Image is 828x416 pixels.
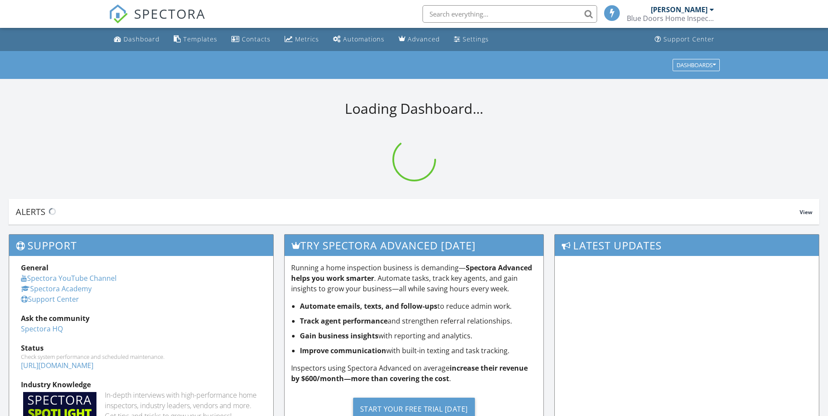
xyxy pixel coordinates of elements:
[463,35,489,43] div: Settings
[110,31,163,48] a: Dashboard
[21,379,261,390] div: Industry Knowledge
[408,35,440,43] div: Advanced
[21,263,48,273] strong: General
[295,35,319,43] div: Metrics
[555,235,819,256] h3: Latest Updates
[21,324,63,334] a: Spectora HQ
[109,12,206,30] a: SPECTORA
[124,35,160,43] div: Dashboard
[300,346,386,355] strong: Improve communication
[677,62,716,68] div: Dashboards
[21,284,92,293] a: Spectora Academy
[330,31,388,48] a: Automations (Basic)
[673,59,720,71] button: Dashboards
[300,331,537,341] li: with reporting and analytics.
[291,263,532,283] strong: Spectora Advanced helps you work smarter
[291,363,537,384] p: Inspectors using Spectora Advanced on average .
[21,343,261,353] div: Status
[242,35,271,43] div: Contacts
[285,235,543,256] h3: Try spectora advanced [DATE]
[281,31,323,48] a: Metrics
[651,31,718,48] a: Support Center
[21,361,93,370] a: [URL][DOMAIN_NAME]
[395,31,443,48] a: Advanced
[300,301,437,311] strong: Automate emails, texts, and follow-ups
[183,35,217,43] div: Templates
[300,316,388,326] strong: Track agent performance
[300,345,537,356] li: with built-in texting and task tracking.
[300,301,537,311] li: to reduce admin work.
[651,5,708,14] div: [PERSON_NAME]
[21,313,261,324] div: Ask the community
[627,14,714,23] div: Blue Doors Home Inspection LLC
[450,31,492,48] a: Settings
[300,316,537,326] li: and strengthen referral relationships.
[21,353,261,360] div: Check system performance and scheduled maintenance.
[343,35,385,43] div: Automations
[663,35,715,43] div: Support Center
[16,206,800,218] div: Alerts
[21,273,117,283] a: Spectora YouTube Channel
[134,4,206,23] span: SPECTORA
[800,208,812,216] span: View
[291,363,528,383] strong: increase their revenue by $600/month—more than covering the cost
[300,331,378,341] strong: Gain business insights
[21,294,79,304] a: Support Center
[423,5,597,23] input: Search everything...
[291,263,537,294] p: Running a home inspection business is demanding— . Automate tasks, track key agents, and gain ins...
[228,31,274,48] a: Contacts
[109,4,128,24] img: The Best Home Inspection Software - Spectora
[9,235,273,256] h3: Support
[170,31,221,48] a: Templates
